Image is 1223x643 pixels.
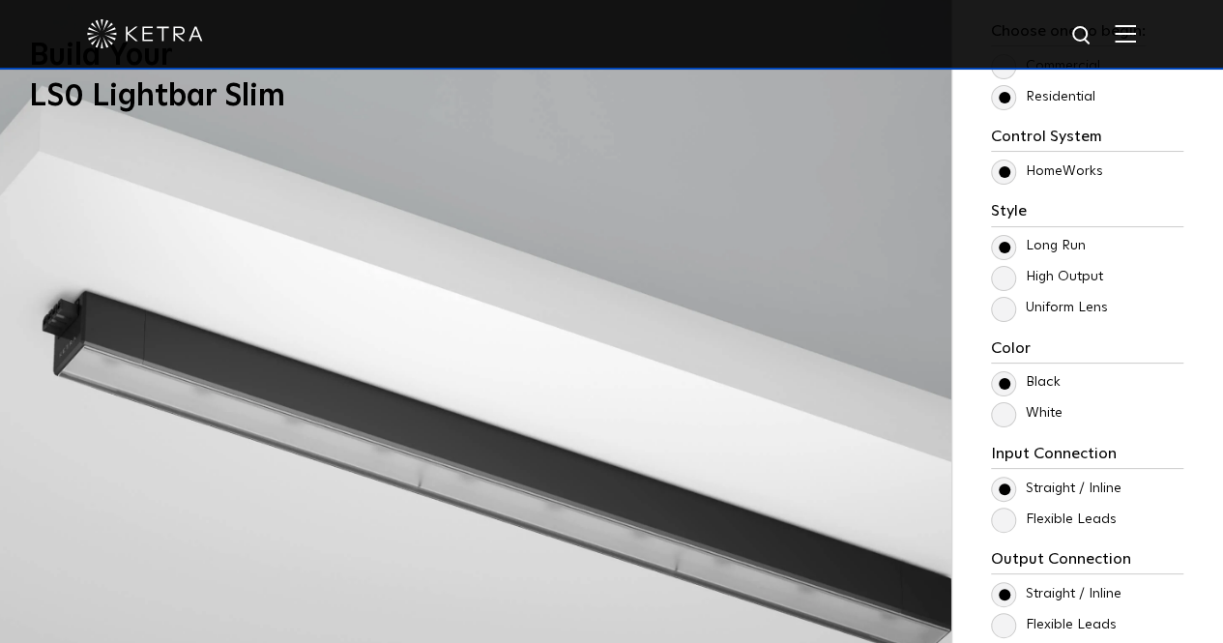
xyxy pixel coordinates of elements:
[991,586,1121,602] label: Straight / Inline
[1115,24,1136,43] img: Hamburger%20Nav.svg
[991,128,1183,152] h3: Control System
[991,300,1108,316] label: Uniform Lens
[991,374,1061,391] label: Black
[991,269,1103,285] label: High Output
[991,445,1183,469] h3: Input Connection
[991,405,1063,422] label: White
[991,617,1117,633] label: Flexible Leads
[87,19,203,48] img: ketra-logo-2019-white
[991,511,1117,528] label: Flexible Leads
[991,238,1086,254] label: Long Run
[991,202,1183,226] h3: Style
[991,481,1121,497] label: Straight / Inline
[991,339,1183,364] h3: Color
[991,89,1095,105] label: Residential
[991,550,1183,574] h3: Output Connection
[1070,24,1094,48] img: search icon
[991,163,1103,180] label: HomeWorks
